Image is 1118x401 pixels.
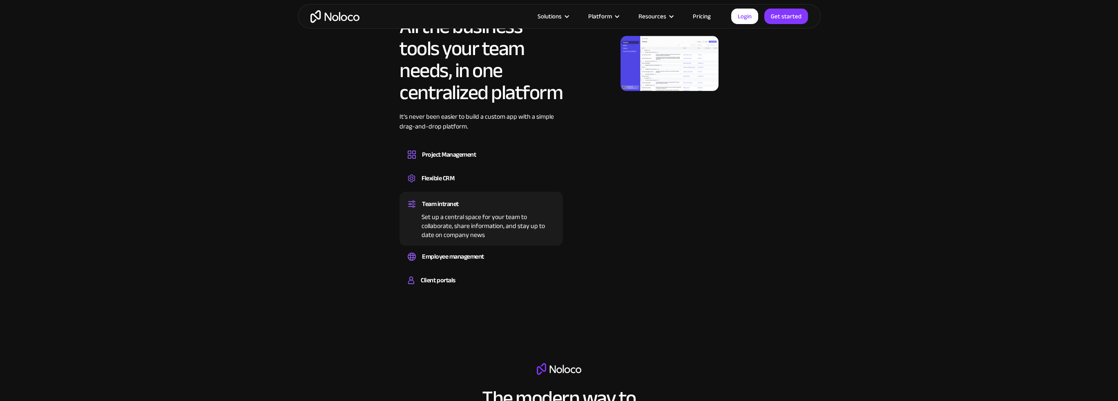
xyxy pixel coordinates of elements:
div: Employee management [422,250,484,263]
div: Resources [628,11,683,22]
div: Create a custom CRM that you can adapt to your business’s needs, centralize your workflows, and m... [408,184,555,187]
a: Get started [764,9,808,24]
a: Pricing [683,11,721,22]
div: Platform [578,11,628,22]
a: home [310,10,359,23]
div: Build a secure, fully-branded, and personalized client portal that lets your customers self-serve. [408,286,555,289]
div: Client portals [421,274,455,286]
a: Login [731,9,758,24]
div: Solutions [538,11,562,22]
div: Easily manage employee information, track performance, and handle HR tasks from a single platform. [408,263,555,265]
div: Design custom project management tools to speed up workflows, track progress, and optimize your t... [408,161,555,163]
div: Resources [638,11,666,22]
div: Platform [588,11,612,22]
div: Solutions [527,11,578,22]
div: Set up a central space for your team to collaborate, share information, and stay up to date on co... [408,210,555,239]
div: Flexible CRM [422,172,454,184]
div: It’s never been easier to build a custom app with a simple drag-and-drop platform. [399,112,563,144]
div: Team intranet [422,198,459,210]
h2: All the business tools your team needs, in one centralized platform [399,16,563,104]
div: Project Management [422,148,476,161]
